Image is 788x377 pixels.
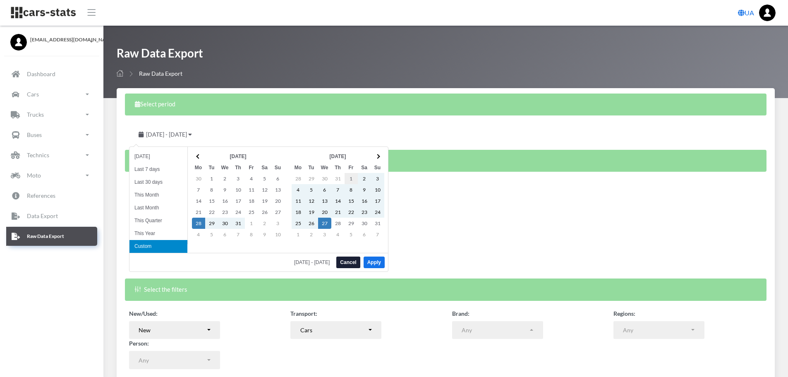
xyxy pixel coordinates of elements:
td: 24 [371,207,384,218]
td: 5 [345,229,358,240]
td: 3 [371,173,384,184]
a: References [6,186,97,205]
td: 12 [305,195,318,207]
th: Th [331,162,345,173]
td: 9 [218,184,232,195]
label: Person: [129,339,149,348]
img: navbar brand [10,6,77,19]
td: 2 [258,218,271,229]
th: Mo [192,162,205,173]
div: Select period [125,94,766,115]
th: Su [371,162,384,173]
td: 19 [305,207,318,218]
td: 9 [258,229,271,240]
p: Moto [27,170,41,180]
a: Buses [6,125,97,144]
td: 29 [345,218,358,229]
div: Select the filters [125,279,766,300]
h1: Raw Data Export [117,46,203,65]
td: 1 [292,229,305,240]
th: We [218,162,232,173]
div: Any [462,326,529,334]
td: 10 [232,184,245,195]
td: 27 [271,207,285,218]
td: 26 [305,218,318,229]
span: [EMAIL_ADDRESS][DOMAIN_NAME] [30,36,93,43]
label: Transport: [290,309,317,318]
p: Trucks [27,109,44,120]
td: 22 [345,207,358,218]
td: 8 [245,229,258,240]
a: Cars [6,85,97,104]
th: Tu [305,162,318,173]
td: 6 [318,184,331,195]
th: Mo [292,162,305,173]
td: 8 [345,184,358,195]
td: 4 [192,229,205,240]
a: Dashboard [6,65,97,84]
td: 31 [331,173,345,184]
td: 13 [271,184,285,195]
a: [EMAIL_ADDRESS][DOMAIN_NAME] [10,34,93,43]
td: 7 [192,184,205,195]
a: Moto [6,166,97,185]
td: 28 [331,218,345,229]
td: 16 [218,195,232,207]
p: References [27,190,55,201]
div: Select the columns you want to see in the table [125,150,766,172]
th: Fr [245,162,258,173]
th: Su [271,162,285,173]
td: 3 [318,229,331,240]
li: Custom [129,240,187,253]
p: Cars [27,89,39,99]
label: Regions: [613,309,635,318]
td: 3 [232,173,245,184]
td: 30 [358,218,371,229]
td: 1 [345,173,358,184]
th: Fr [345,162,358,173]
td: 29 [205,218,218,229]
td: 3 [271,218,285,229]
td: 5 [205,229,218,240]
td: 15 [205,195,218,207]
li: [DATE] [129,150,187,163]
td: 2 [305,229,318,240]
td: 2 [358,173,371,184]
td: 30 [318,173,331,184]
td: 9 [358,184,371,195]
td: 25 [292,218,305,229]
td: 27 [318,218,331,229]
li: This Year [129,227,187,240]
label: Brand: [452,309,469,318]
td: 21 [331,207,345,218]
button: Any [613,321,704,339]
td: 29 [305,173,318,184]
td: 21 [192,207,205,218]
p: Buses [27,130,42,140]
td: 23 [218,207,232,218]
li: Last 30 days [129,176,187,189]
p: Data Export [27,211,58,221]
th: Th [232,162,245,173]
td: 10 [371,184,384,195]
a: ... [759,5,776,21]
td: 6 [218,229,232,240]
button: Any [129,351,220,369]
td: 28 [292,173,305,184]
li: Last 7 days [129,163,187,176]
td: 14 [331,195,345,207]
td: 31 [232,218,245,229]
span: [DATE] - [DATE] [294,260,333,265]
td: 19 [258,195,271,207]
label: New/Used: [129,309,158,318]
td: 6 [271,173,285,184]
a: Trucks [6,105,97,124]
td: 18 [245,195,258,207]
button: Cancel [336,257,360,268]
td: 17 [232,195,245,207]
td: 15 [345,195,358,207]
td: 24 [232,207,245,218]
div: Any [139,356,206,365]
li: This Month [129,189,187,202]
a: UA [735,5,757,21]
